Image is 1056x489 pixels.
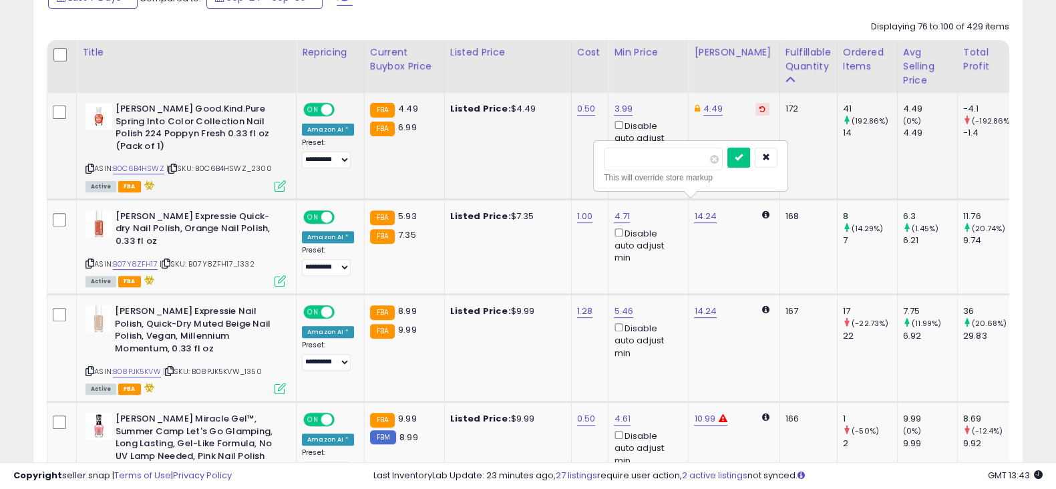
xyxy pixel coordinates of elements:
span: OFF [333,211,354,222]
a: 4.71 [614,210,630,223]
i: hazardous material [141,383,155,392]
small: (0%) [903,426,922,436]
div: 8.69 [963,413,1017,425]
span: 7.35 [398,228,416,241]
a: 5.46 [614,305,633,318]
small: (14.29%) [852,223,883,234]
a: 2 active listings [682,469,747,482]
div: 29.83 [963,330,1017,342]
div: 17 [843,305,897,317]
small: FBA [370,210,395,225]
div: Cost [577,45,603,59]
img: 31OgOI4uuuL._SL40_.jpg [85,413,112,440]
strong: Copyright [13,469,62,482]
div: 167 [785,305,827,317]
div: This will override store markup [604,171,777,184]
a: B07Y8ZFH17 [113,259,158,270]
a: Privacy Policy [173,469,232,482]
a: 1.28 [577,305,593,318]
a: 14.24 [694,305,717,318]
span: 4.49 [398,102,418,115]
small: (192.86%) [852,116,888,126]
small: FBA [370,305,395,320]
div: $9.99 [450,305,561,317]
b: [PERSON_NAME] Expressie Quick-dry Nail Polish, Orange Nail Polish, 0.33 fl oz [116,210,278,251]
div: ASIN: [85,210,286,285]
span: | SKU: B08PJK5KVW_1350 [163,366,262,377]
span: FBA [118,383,141,395]
span: OFF [333,104,354,116]
span: ON [305,307,321,318]
i: hazardous material [141,180,155,190]
small: (-12.4%) [972,426,1003,436]
div: ASIN: [85,103,286,190]
div: Preset: [302,448,354,478]
div: 4.49 [903,103,957,115]
a: Terms of Use [114,469,171,482]
small: FBA [370,103,395,118]
a: B0C6B4HSWZ [113,163,164,174]
span: ON [305,104,321,116]
div: ASIN: [85,305,286,393]
div: 6.21 [903,234,957,247]
div: 4.49 [903,127,957,139]
div: Displaying 76 to 100 of 429 items [871,21,1009,33]
small: (20.68%) [972,318,1007,329]
small: FBA [370,413,395,428]
div: $4.49 [450,103,561,115]
div: seller snap | | [13,470,232,482]
img: 31qXq-HQkiL._SL40_.jpg [85,103,112,130]
a: B08PJK5KVW [113,366,161,377]
div: 7 [843,234,897,247]
small: (-22.73%) [852,318,888,329]
span: All listings currently available for purchase on Amazon [85,383,116,395]
div: Preset: [302,341,354,370]
b: [PERSON_NAME] Expressie Nail Polish, Quick-Dry Muted Beige Nail Polish, Vegan, Millennium Momentu... [115,305,277,358]
span: 9.99 [398,323,417,336]
div: Title [82,45,291,59]
small: FBA [370,122,395,136]
span: ON [305,211,321,222]
a: 3.99 [614,102,633,116]
div: 166 [785,413,827,425]
div: 6.92 [903,330,957,342]
b: Listed Price: [450,102,511,115]
b: [PERSON_NAME] Good.Kind.Pure Spring Into Color Collection Nail Polish 224 Poppyn Fresh 0.33 fl oz... [116,103,278,156]
small: (0%) [903,116,922,126]
div: 168 [785,210,827,222]
div: Preset: [302,246,354,275]
small: (-192.86%) [972,116,1013,126]
div: [PERSON_NAME] [694,45,773,59]
i: hazardous material [141,275,155,285]
div: Min Price [614,45,683,59]
span: 9.99 [398,412,417,425]
div: Total Profit [963,45,1012,73]
div: 172 [785,103,827,115]
div: Repricing [302,45,359,59]
span: FBA [118,181,141,192]
div: 36 [963,305,1017,317]
div: -1.4 [963,127,1017,139]
div: 6.3 [903,210,957,222]
div: Last InventoryLab Update: 23 minutes ago, require user action, not synced. [373,470,1043,482]
div: Preset: [302,138,354,168]
div: 14 [843,127,897,139]
div: 9.92 [963,438,1017,450]
div: 41 [843,103,897,115]
span: OFF [333,307,354,318]
div: Disable auto adjust min [614,226,678,264]
span: 8.99 [399,431,418,444]
span: 5.93 [398,210,417,222]
div: Avg Selling Price [903,45,952,88]
div: Amazon AI * [302,124,354,136]
a: 14.24 [694,210,717,223]
div: 9.99 [903,438,957,450]
small: FBA [370,229,395,244]
div: Disable auto adjust min [614,428,678,466]
a: 4.61 [614,412,631,426]
b: [PERSON_NAME] Miracle Gel™, Summer Camp Let's Go Glamping, Long Lasting, Gel-Like Formula, No UV ... [116,413,278,466]
span: | SKU: B07Y8ZFH17_1332 [160,259,254,269]
span: 6.99 [398,121,417,134]
small: (11.99%) [912,318,941,329]
span: All listings currently available for purchase on Amazon [85,276,116,287]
